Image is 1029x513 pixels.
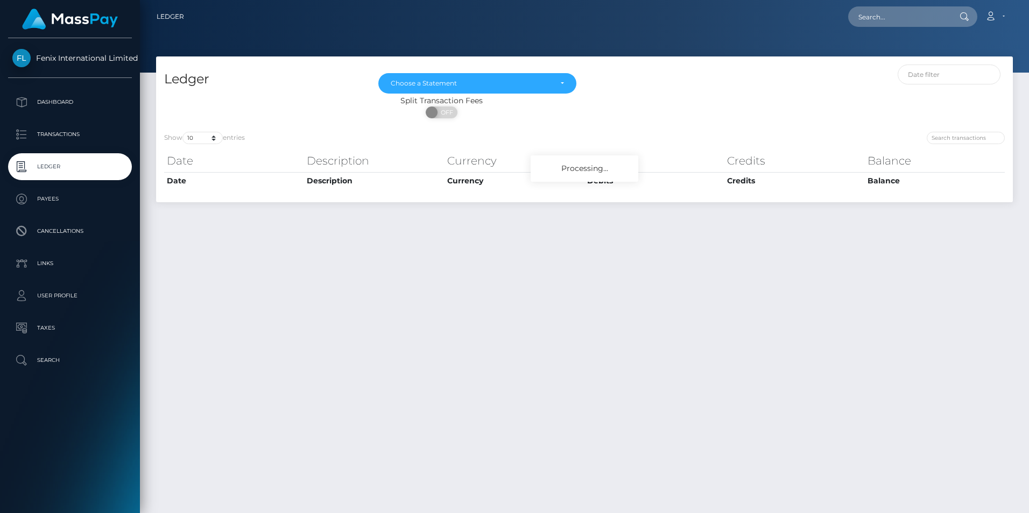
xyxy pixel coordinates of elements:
[164,132,245,144] label: Show entries
[8,250,132,277] a: Links
[12,159,128,175] p: Ledger
[391,79,552,88] div: Choose a Statement
[584,150,724,172] th: Debits
[22,9,118,30] img: MassPay Logo
[724,150,864,172] th: Credits
[304,150,444,172] th: Description
[865,150,1005,172] th: Balance
[304,172,444,189] th: Description
[12,288,128,304] p: User Profile
[8,218,132,245] a: Cancellations
[12,255,128,272] p: Links
[531,155,638,182] div: Processing...
[8,186,132,212] a: Payees
[157,5,184,28] a: Ledger
[445,150,584,172] th: Currency
[584,172,724,189] th: Debits
[164,172,304,189] th: Date
[12,191,128,207] p: Payees
[12,352,128,368] p: Search
[445,172,584,189] th: Currency
[432,106,459,118] span: OFF
[8,121,132,148] a: Transactions
[8,282,132,309] a: User Profile
[865,172,1005,189] th: Balance
[12,94,128,110] p: Dashboard
[8,89,132,116] a: Dashboard
[898,65,1001,84] input: Date filter
[8,347,132,374] a: Search
[12,223,128,239] p: Cancellations
[12,49,31,67] img: Fenix International Limited
[724,172,864,189] th: Credits
[927,132,1005,144] input: Search transactions
[164,70,362,89] h4: Ledger
[164,150,304,172] th: Date
[378,73,576,94] button: Choose a Statement
[848,6,949,27] input: Search...
[8,53,132,63] span: Fenix International Limited
[12,126,128,142] p: Transactions
[182,132,223,144] select: Showentries
[8,315,132,341] a: Taxes
[8,153,132,180] a: Ledger
[12,320,128,336] p: Taxes
[156,95,727,106] div: Split Transaction Fees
